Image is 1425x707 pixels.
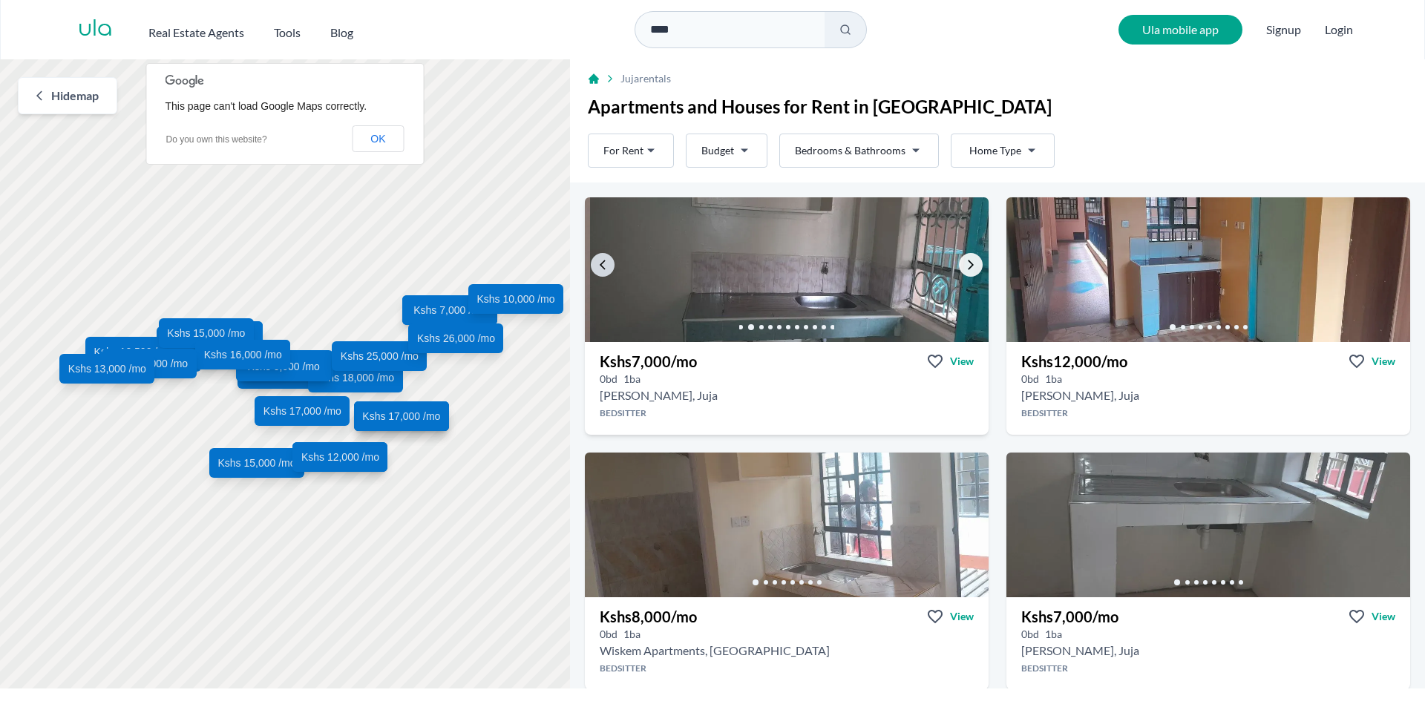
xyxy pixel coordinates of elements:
[779,134,939,168] button: Bedrooms & Bathrooms
[332,341,427,371] a: Kshs 25,000 /mo
[1006,597,1410,690] a: Kshs7,000/moViewView property in detail0bd 1ba [PERSON_NAME], JujaBedsitter
[102,349,197,378] a: Kshs 15,000 /mo
[159,318,254,348] a: Kshs 15,000 /mo
[600,387,718,404] h2: Bedsitter for rent in Juja - Kshs 7,000/mo -Ruth Collections, Juja, Kenya, Kiambu County county
[950,609,974,624] span: View
[959,253,983,277] a: Go to the next property image
[218,456,296,470] span: Kshs 15,000 /mo
[59,355,154,384] a: Kshs 13,000 /mo
[1372,609,1395,624] span: View
[78,16,113,43] a: ula
[352,125,404,152] button: OK
[1021,606,1118,627] h3: Kshs 7,000 /mo
[195,340,290,369] a: Kshs 16,000 /mo
[402,295,497,325] a: Kshs 7,000 /mo
[795,143,905,158] span: Bedrooms & Bathrooms
[148,18,244,42] button: Real Estate Agents
[1006,453,1410,597] img: Bedsitter for rent - Kshs 7,000/mo - in Juja Juja Duka La vioo- Crystal GlassMart, Juja, Kenya, K...
[600,627,617,642] h5: 0 bedrooms
[263,404,341,418] span: Kshs 17,000 /mo
[148,18,383,42] nav: Main
[167,326,245,341] span: Kshs 15,000 /mo
[1266,15,1301,45] span: Signup
[157,326,252,356] a: Kshs 12,000 /mo
[274,18,301,42] button: Tools
[255,396,350,426] a: Kshs 17,000 /mo
[166,134,267,145] a: Do you own this website?
[166,100,367,112] span: This page can't load Google Maps correctly.
[1021,642,1139,660] h2: Bedsitter for rent in Juja - Kshs 7,000/mo -Juja Duka La vioo- Crystal GlassMart, Juja, Kenya, Ki...
[623,372,641,387] h5: 1 bathrooms
[408,323,503,353] a: Kshs 26,000 /mo
[1045,627,1062,642] h5: 1 bathrooms
[204,347,282,362] span: Kshs 16,000 /mo
[686,134,767,168] button: Budget
[354,401,449,431] a: Kshs 17,000 /mo
[274,24,301,42] h2: Tools
[330,18,353,42] a: Blog
[362,409,440,424] span: Kshs 17,000 /mo
[623,627,641,642] h5: 1 bathrooms
[94,344,172,359] span: Kshs 12,500 /mo
[951,134,1055,168] button: Home Type
[600,642,830,660] h2: Bedsitter for rent in Juja - Kshs 8,000/mo -Wiskem Apartments, Juja, Kenya, Kiambu County county
[85,337,180,366] button: Kshs 12,500 /mo
[468,284,563,314] a: Kshs 10,000 /mo
[1372,354,1395,369] span: View
[177,329,255,343] span: Kshs 15,000 /mo
[1021,351,1127,372] h3: Kshs 12,000 /mo
[148,24,244,42] h2: Real Estate Agents
[68,362,146,377] span: Kshs 13,000 /mo
[590,197,994,342] img: Bedsitter for rent - Kshs 7,000/mo - in Juja near Ruth Collections, Juja, Kenya, Kiambu County - ...
[620,71,671,86] span: Juja rentals
[969,143,1021,158] span: Home Type
[1021,627,1039,642] h5: 0 bedrooms
[292,442,387,472] a: Kshs 12,000 /mo
[591,253,615,277] a: Go to the previous property image
[950,354,974,369] span: View
[1045,372,1062,387] h5: 1 bathrooms
[1118,15,1242,45] h2: Ula mobile app
[1006,662,1410,674] h4: Bedsitter
[1006,342,1410,435] a: Kshs12,000/moViewView property in detail0bd 1ba [PERSON_NAME], JujaBedsitter
[308,363,403,392] a: Kshs 18,000 /mo
[585,342,989,435] a: Kshs7,000/moViewView property in detail0bd 1ba [PERSON_NAME], JujaBedsitter
[600,606,697,627] h3: Kshs 8,000 /mo
[341,349,419,364] span: Kshs 25,000 /mo
[1021,387,1139,404] h2: Bedsitter for rent in Juja - Kshs 12,000/mo -Novia Fiber, Juja, Kenya, Kiambu County county
[330,24,353,42] h2: Blog
[301,450,379,464] span: Kshs 12,000 /mo
[209,448,304,478] a: Kshs 15,000 /mo
[585,662,989,674] h4: Bedsitter
[600,372,617,387] h5: 0 bedrooms
[585,597,989,690] a: Kshs8,000/moViewView property in detail0bd 1ba Wiskem Apartments, [GEOGRAPHIC_DATA]Bedsitter
[413,303,485,318] span: Kshs 7,000 /mo
[588,95,1407,119] h1: Apartments and Houses for Rent in [GEOGRAPHIC_DATA]
[316,370,394,385] span: Kshs 18,000 /mo
[588,134,674,168] button: For Rent
[1325,21,1353,39] button: Login
[1006,197,1410,342] img: Bedsitter for rent - Kshs 12,000/mo - in Juja near Novia Fiber, Juja, Kenya, Kiambu County - main...
[248,359,320,374] span: Kshs 8,000 /mo
[417,331,495,346] span: Kshs 26,000 /mo
[1006,407,1410,419] h4: Bedsitter
[585,453,989,597] img: Bedsitter for rent - Kshs 8,000/mo - in Juja around Wiskem Apartments, Juja, Kenya, Kiambu County...
[476,292,554,306] span: Kshs 10,000 /mo
[701,143,734,158] span: Budget
[51,87,99,105] span: Hide map
[603,143,643,158] span: For Rent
